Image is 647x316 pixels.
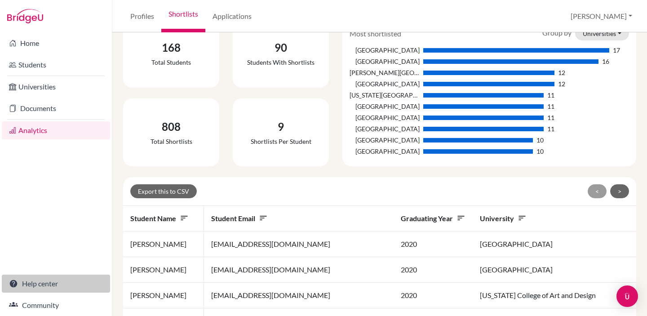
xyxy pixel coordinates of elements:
[394,231,473,257] td: 2020
[547,113,554,122] div: 11
[130,214,189,223] span: Student name
[350,124,419,134] div: [GEOGRAPHIC_DATA]
[151,137,192,146] div: Total shortlists
[567,8,636,25] button: [PERSON_NAME]
[204,257,394,283] td: [EMAIL_ADDRESS][DOMAIN_NAME]
[558,79,565,89] div: 12
[2,121,110,139] a: Analytics
[2,275,110,293] a: Help center
[558,68,565,77] div: 12
[350,45,419,55] div: [GEOGRAPHIC_DATA]
[480,214,527,223] span: University
[588,184,607,198] button: <
[536,27,636,40] div: Group by
[247,58,315,67] div: Students with shortlists
[2,296,110,314] a: Community
[2,78,110,96] a: Universities
[7,9,43,23] img: Bridge-U
[123,231,204,257] td: [PERSON_NAME]
[536,135,544,145] div: 10
[602,57,609,66] div: 16
[350,68,419,77] div: [PERSON_NAME][GEOGRAPHIC_DATA]
[536,147,544,156] div: 10
[123,257,204,283] td: [PERSON_NAME]
[350,102,419,111] div: [GEOGRAPHIC_DATA]
[130,184,197,198] button: Export this to CSV
[343,28,408,39] div: Most shortlisted
[350,57,419,66] div: [GEOGRAPHIC_DATA]
[211,214,268,223] span: Student email
[547,90,554,100] div: 11
[394,257,473,283] td: 2020
[350,90,419,100] div: [US_STATE][GEOGRAPHIC_DATA]
[518,214,527,223] i: sort
[613,45,620,55] div: 17
[610,184,629,198] button: >
[2,34,110,52] a: Home
[251,119,311,135] div: 9
[151,119,192,135] div: 808
[547,102,554,111] div: 11
[204,231,394,257] td: [EMAIL_ADDRESS][DOMAIN_NAME]
[350,79,419,89] div: [GEOGRAPHIC_DATA]
[401,214,465,223] span: Graduating year
[180,214,189,223] i: sort
[151,40,191,56] div: 168
[247,40,315,56] div: 90
[350,147,419,156] div: [GEOGRAPHIC_DATA]
[151,58,191,67] div: Total students
[394,283,473,308] td: 2020
[259,214,268,223] i: sort
[2,56,110,74] a: Students
[350,113,419,122] div: [GEOGRAPHIC_DATA]
[456,214,465,223] i: sort
[251,137,311,146] div: Shortlists per student
[616,285,638,307] div: Open Intercom Messenger
[575,27,629,40] button: Universities
[547,124,554,134] div: 11
[204,283,394,308] td: [EMAIL_ADDRESS][DOMAIN_NAME]
[123,283,204,308] td: [PERSON_NAME]
[2,99,110,117] a: Documents
[350,135,419,145] div: [GEOGRAPHIC_DATA]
